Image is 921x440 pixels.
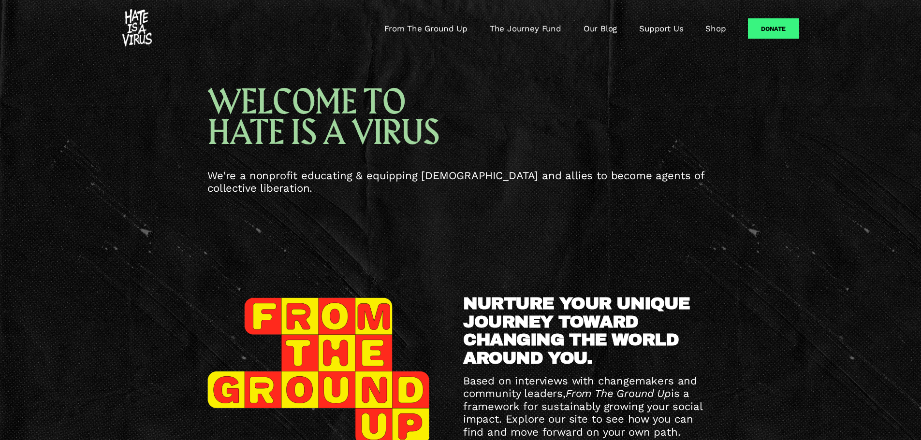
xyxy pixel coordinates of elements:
span: WELCOME TO HATE IS A VIRUS [207,81,439,155]
a: The Journey Fund [490,23,561,34]
em: From The Ground Up [566,387,671,399]
a: Donate [748,18,799,39]
strong: NURTURE YOUR UNIQUE JOURNEY TOWARD CHANGING THE WORLD AROUND YOU. [463,294,695,367]
img: #HATEISAVIRUS [122,9,152,48]
a: From The Ground Up [384,23,468,34]
a: Our Blog [584,23,617,34]
span: We're a nonprofit educating & equipping [DEMOGRAPHIC_DATA] and allies to become agents of collect... [207,169,708,195]
span: Based on interviews with changemakers and community leaders, is a framework for sustainably growi... [463,374,706,438]
a: Shop [705,23,726,34]
a: Support Us [639,23,683,34]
